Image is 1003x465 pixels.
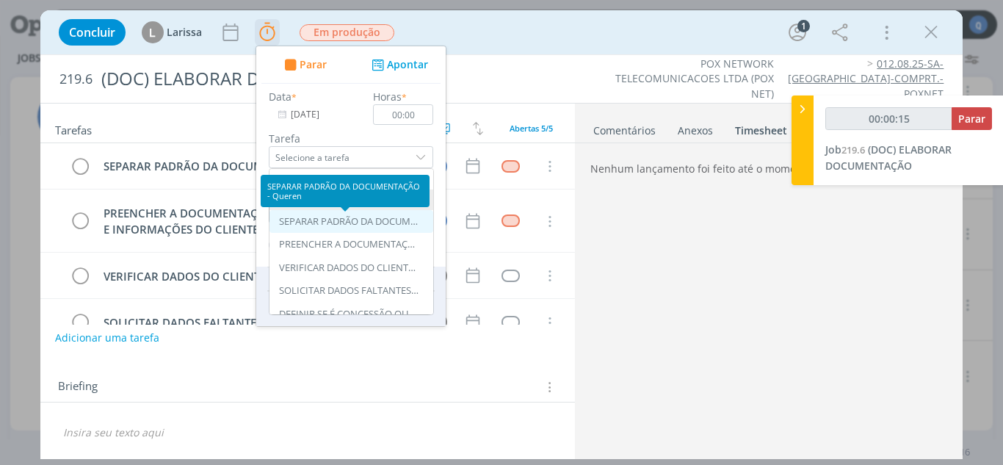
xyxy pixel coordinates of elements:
[142,21,164,43] div: L
[98,157,416,176] div: SEPARAR PADRÃO DA DOCUMENTAÇÃO
[98,267,416,286] div: VERIFICAR DADOS DO CLIENTE
[280,57,327,73] button: Parar
[59,71,93,87] span: 219.6
[593,117,656,138] a: Comentários
[55,120,92,137] span: Tarefas
[734,117,788,138] a: Timesheet
[825,143,952,173] span: (DOC) ELABORAR DOCUMENTAÇÃO
[373,89,402,104] label: Horas
[279,309,419,320] div: DEFINIR SE É CONCESSÃO OU CIA - Larissa
[167,27,202,37] span: Larissa
[357,267,435,290] th: Estimado
[269,104,361,125] input: Data
[788,57,944,101] a: 012.08.25-SA-[GEOGRAPHIC_DATA]-COMPRT.-POXNET
[473,122,483,135] img: arrow-down-up.svg
[269,190,433,210] div: Abertas
[279,239,419,250] div: PREENCHER A DOCUMENTAÇÃO DE ACORDO COM DWG E INFORMAÇÕES DO CLIENTE - Queren
[269,131,433,146] label: Tarefa
[279,262,419,274] div: VERIFICAR DADOS DO CLIENTE - [PERSON_NAME]
[279,285,419,297] div: SOLICITAR DADOS FALTANTES DOS CLIENTES - Larissa
[58,378,98,397] span: Briefing
[95,61,569,97] div: (DOC) ELABORAR DOCUMENTAÇÃO
[510,123,553,134] span: Abertas 5/5
[952,107,992,130] button: Parar
[69,26,115,38] span: Concluir
[797,20,810,32] div: 1
[299,60,326,70] span: Parar
[261,175,430,207] div: SEPARAR PADRÃO DA DOCUMENTAÇÃO - Queren
[279,216,419,228] div: SEPARAR PADRÃO DA DOCUMENTAÇÃO - Queren
[615,57,774,101] a: POX NETWORK TELECOMUNICACOES LTDA (POX NET)
[98,204,416,239] div: PREENCHER A DOCUMENTAÇÃO DE ACORDO COM DWG E INFORMAÇÕES DO CLIENTE
[269,89,292,104] label: Data
[142,21,202,43] button: LLarissa
[841,143,865,156] span: 219.6
[59,19,126,46] button: Concluir
[584,155,943,182] div: Nenhum lançamento foi feito até o momento
[958,112,985,126] span: Parar
[54,325,160,351] button: Adicionar uma tarefa
[269,169,433,190] input: Buscar tarefa
[98,314,416,332] div: SOLICITAR DADOS FALTANTES DOS CLIENTES
[300,24,394,41] span: Em produção
[678,123,713,138] div: Anexos
[299,24,395,42] button: Em produção
[368,57,429,73] button: Apontar
[786,21,809,44] button: 1
[267,267,345,290] th: Realizado
[825,143,952,173] a: Job219.6(DOC) ELABORAR DOCUMENTAÇÃO
[40,10,963,459] div: dialog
